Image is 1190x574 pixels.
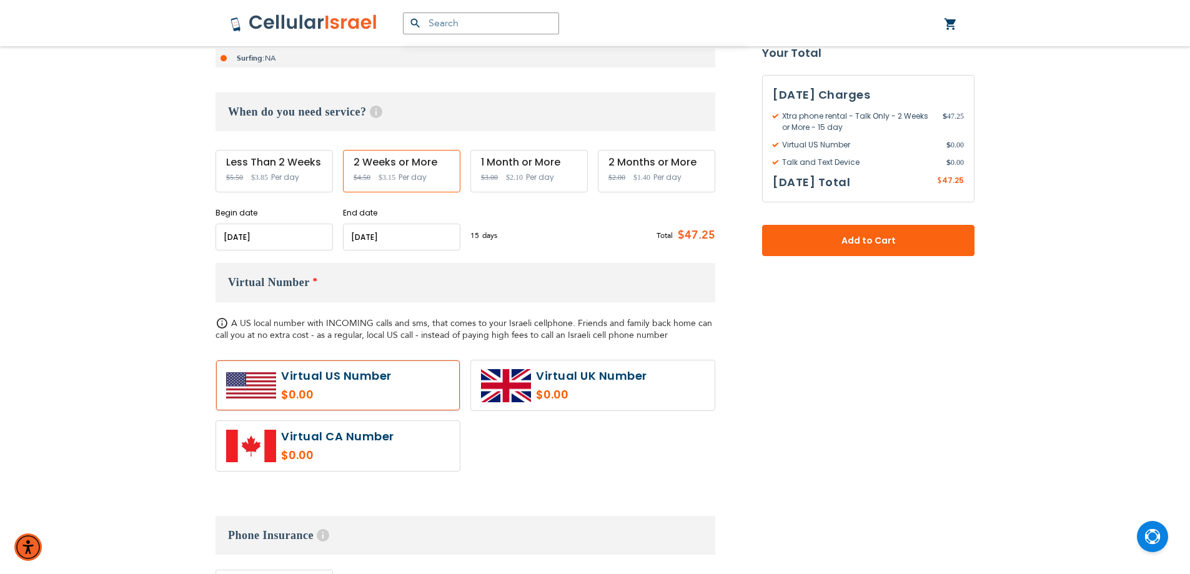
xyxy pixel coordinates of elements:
[482,230,497,241] span: days
[343,207,460,219] label: End date
[506,173,523,182] span: $2.10
[946,157,964,168] span: 0.00
[470,230,482,241] span: 15
[653,172,682,183] span: Per day
[14,533,42,561] div: Accessibility Menu
[481,157,577,168] div: 1 Month or More
[657,230,673,241] span: Total
[946,139,964,151] span: 0.00
[773,173,850,192] h3: [DATE] Total
[216,92,715,131] h3: When do you need service?
[317,529,329,542] span: Help
[228,276,310,289] span: Virtual Number
[633,173,650,182] span: $1.40
[216,207,333,219] label: Begin date
[943,111,947,122] span: $
[403,12,559,34] input: Search
[773,139,946,151] span: Virtual US Number
[946,139,951,151] span: $
[216,224,333,250] input: MM/DD/YYYY
[251,173,268,182] span: $3.85
[230,14,378,32] img: Cellular Israel Logo
[216,317,712,341] span: A US local number with INCOMING calls and sms, that comes to your Israeli cellphone. Friends and ...
[226,173,243,182] span: $5.50
[773,157,946,168] span: Talk and Text Device
[226,157,322,168] div: Less Than 2 Weeks
[608,173,625,182] span: $2.00
[216,516,715,555] h3: Phone Insurance
[370,106,382,118] span: Help
[803,234,933,247] span: Add to Cart
[673,226,715,245] span: $47.25
[399,172,427,183] span: Per day
[354,173,370,182] span: $4.50
[773,86,964,104] h3: [DATE] Charges
[942,175,964,186] span: 47.25
[773,111,943,133] span: Xtra phone rental - Talk Only - 2 Weeks or More - 15 day
[762,44,974,62] strong: Your Total
[354,157,450,168] div: 2 Weeks or More
[943,111,964,133] span: 47.25
[937,176,942,187] span: $
[237,53,265,63] strong: Surfing:
[608,157,705,168] div: 2 Months or More
[343,224,460,250] input: MM/DD/YYYY
[379,173,395,182] span: $3.15
[481,173,498,182] span: $3.00
[526,172,554,183] span: Per day
[216,49,715,67] li: NA
[762,225,974,256] button: Add to Cart
[271,172,299,183] span: Per day
[946,157,951,168] span: $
